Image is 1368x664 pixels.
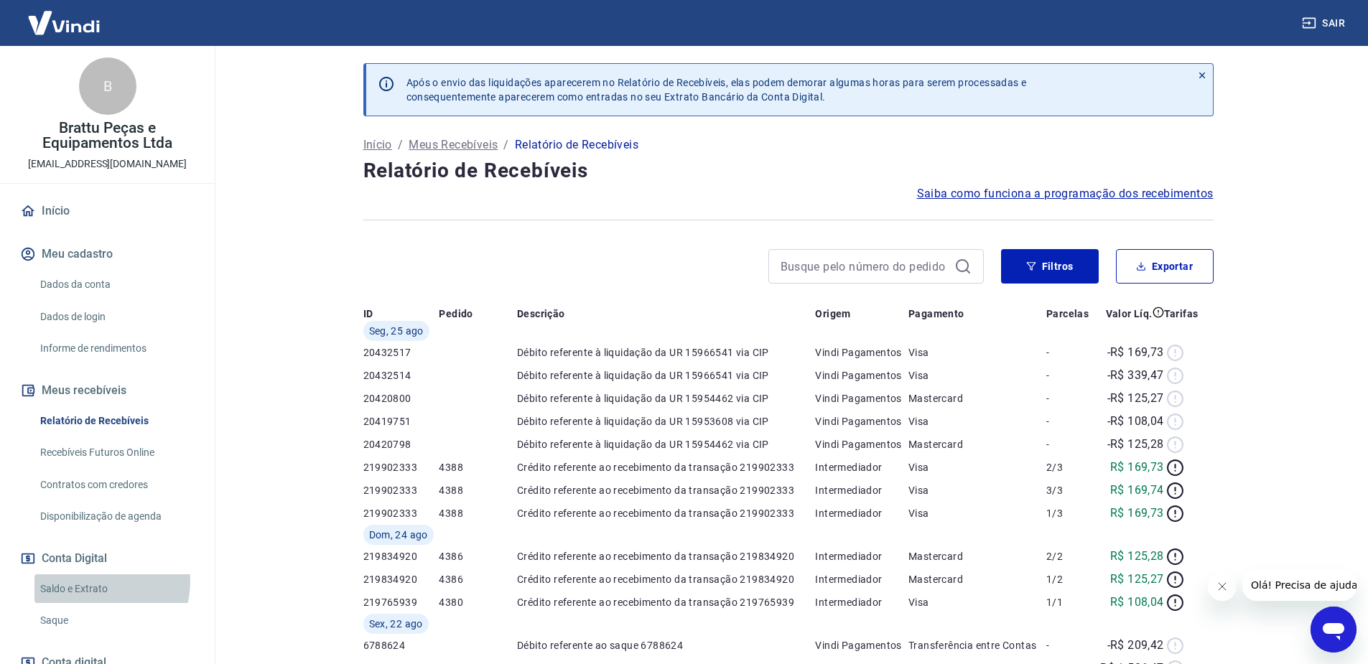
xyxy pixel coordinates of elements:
[34,470,197,500] a: Contratos com credores
[369,528,428,542] span: Dom, 24 ago
[815,437,908,452] p: Vindi Pagamentos
[1046,460,1092,474] p: 2/3
[34,502,197,531] a: Disponibilização de agenda
[815,483,908,497] p: Intermediador
[363,483,439,497] p: 219902333
[908,638,1046,653] p: Transferência entre Contas
[34,438,197,467] a: Recebíveis Futuros Online
[503,136,508,154] p: /
[363,595,439,609] p: 219765939
[363,368,439,383] p: 20432514
[34,406,197,436] a: Relatório de Recebíveis
[517,368,815,383] p: Débito referente à liquidação da UR 15966541 via CIP
[815,345,908,360] p: Vindi Pagamentos
[1046,414,1092,429] p: -
[1107,413,1164,430] p: -R$ 108,04
[517,483,815,497] p: Crédito referente ao recebimento da transação 219902333
[409,136,498,154] p: Meus Recebíveis
[1046,549,1092,564] p: 2/2
[363,437,439,452] p: 20420798
[34,606,197,635] a: Saque
[363,414,439,429] p: 20419751
[28,156,187,172] p: [EMAIL_ADDRESS][DOMAIN_NAME]
[908,595,1046,609] p: Visa
[363,638,439,653] p: 6788624
[439,483,517,497] p: 4388
[908,460,1046,474] p: Visa
[517,595,815,609] p: Crédito referente ao recebimento da transação 219765939
[517,307,565,321] p: Descrição
[1208,572,1237,601] iframe: Fechar mensagem
[439,595,517,609] p: 4380
[1107,436,1164,453] p: -R$ 125,28
[363,549,439,564] p: 219834920
[815,638,908,653] p: Vindi Pagamentos
[17,238,197,270] button: Meu cadastro
[9,10,121,22] span: Olá! Precisa de ajuda?
[34,270,197,299] a: Dados da conta
[1107,637,1164,654] p: -R$ 209,42
[815,307,850,321] p: Origem
[517,572,815,586] p: Crédito referente ao recebimento da transação 219834920
[363,345,439,360] p: 20432517
[1046,572,1092,586] p: 1/2
[781,256,949,277] input: Busque pelo número do pedido
[908,572,1046,586] p: Mastercard
[917,185,1214,202] a: Saiba como funciona a programação dos recebimentos
[517,460,815,474] p: Crédito referente ao recebimento da transação 219902333
[439,549,517,564] p: 4386
[815,595,908,609] p: Intermediador
[517,506,815,520] p: Crédito referente ao recebimento da transação 219902333
[1110,459,1164,476] p: R$ 169,73
[815,368,908,383] p: Vindi Pagamentos
[369,324,424,338] span: Seg, 25 ago
[1046,638,1092,653] p: -
[517,391,815,406] p: Débito referente à liquidação da UR 15954462 via CIP
[363,136,392,154] p: Início
[1001,249,1099,284] button: Filtros
[1242,569,1357,601] iframe: Mensagem da empresa
[1107,344,1164,361] p: -R$ 169,73
[439,572,517,586] p: 4386
[1046,368,1092,383] p: -
[439,506,517,520] p: 4388
[363,307,373,321] p: ID
[815,414,908,429] p: Vindi Pagamentos
[1110,548,1164,565] p: R$ 125,28
[1164,307,1199,321] p: Tarifas
[1107,367,1164,384] p: -R$ 339,47
[908,414,1046,429] p: Visa
[439,460,517,474] p: 4388
[363,572,439,586] p: 219834920
[11,121,203,151] p: Brattu Peças e Equipamentos Ltda
[34,574,197,604] a: Saldo e Extrato
[908,345,1046,360] p: Visa
[17,195,197,227] a: Início
[908,391,1046,406] p: Mastercard
[17,543,197,574] button: Conta Digital
[406,75,1027,104] p: Após o envio das liquidações aparecerem no Relatório de Recebíveis, elas podem demorar algumas ho...
[517,638,815,653] p: Débito referente ao saque 6788624
[815,572,908,586] p: Intermediador
[815,391,908,406] p: Vindi Pagamentos
[1046,595,1092,609] p: 1/1
[908,483,1046,497] p: Visa
[1046,437,1092,452] p: -
[34,302,197,332] a: Dados de login
[363,156,1214,185] h4: Relatório de Recebíveis
[1046,345,1092,360] p: -
[908,549,1046,564] p: Mastercard
[1311,607,1357,653] iframe: Botão para abrir a janela de mensagens
[1110,482,1164,499] p: R$ 169,74
[398,136,403,154] p: /
[369,617,423,631] span: Sex, 22 ago
[908,437,1046,452] p: Mastercard
[439,307,473,321] p: Pedido
[79,57,136,115] div: B
[17,375,197,406] button: Meus recebíveis
[363,506,439,520] p: 219902333
[363,391,439,406] p: 20420800
[1107,390,1164,407] p: -R$ 125,27
[363,460,439,474] p: 219902333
